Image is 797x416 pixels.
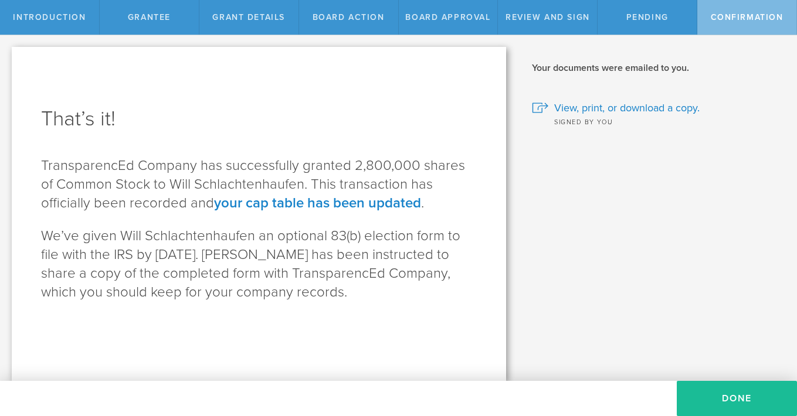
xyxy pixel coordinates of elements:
[313,12,385,22] span: Board Action
[13,12,86,22] span: Introduction
[41,156,477,213] p: TransparencEd Company has successfully granted 2,800,000 shares of Common Stock to Will Schlachte...
[506,12,590,22] span: Review and Sign
[41,227,477,302] p: We’ve given Will Schlachtenhaufen an optional 83(b) election form to file with the IRS by [DATE] ...
[532,62,779,74] h2: Your documents were emailed to you.
[554,100,700,115] span: View, print, or download a copy.
[128,12,171,22] span: Grantee
[738,325,797,381] iframe: Chat Widget
[214,195,421,212] a: your cap table has been updated
[532,115,779,127] div: Signed by you
[677,381,797,416] button: Done
[626,12,669,22] span: Pending
[405,12,490,22] span: Board Approval
[212,12,285,22] span: Grant Details
[41,105,477,133] h1: That’s it!
[711,12,784,22] span: Confirmation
